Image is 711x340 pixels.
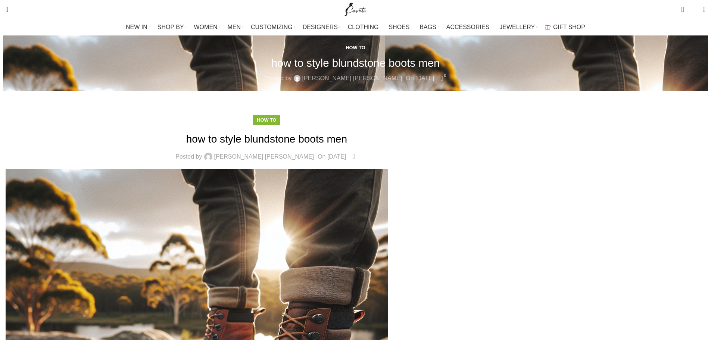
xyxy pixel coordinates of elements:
[302,74,402,83] a: [PERSON_NAME] [PERSON_NAME]
[553,24,585,31] span: GIFT SHOP
[343,6,368,12] a: Site logo
[126,24,147,31] span: NEW IN
[294,75,300,82] img: author-avatar
[690,2,697,17] div: My Wishlist
[446,20,492,35] a: ACCESSORIES
[446,24,490,31] span: ACCESSORIES
[2,2,12,17] a: Search
[2,20,709,35] div: Main navigation
[389,20,412,35] a: SHOES
[158,20,187,35] a: SHOP BY
[442,73,448,78] span: 0
[682,4,687,9] span: 0
[214,154,314,160] a: [PERSON_NAME] [PERSON_NAME]
[257,117,276,123] a: How to
[406,75,434,81] time: On [DATE]
[499,24,535,31] span: JEWELLERY
[350,152,358,162] a: 0
[251,24,293,31] span: CUSTOMIZING
[194,24,218,31] span: WOMEN
[318,153,346,160] time: On [DATE]
[389,24,409,31] span: SHOES
[303,24,338,31] span: DESIGNERS
[251,20,295,35] a: CUSTOMIZING
[271,56,440,69] h1: how to style blundstone boots men
[228,24,241,31] span: MEN
[158,24,184,31] span: SHOP BY
[204,153,212,161] img: author-avatar
[6,132,528,146] h1: how to style blundstone boots men
[499,20,537,35] a: JEWELLERY
[194,20,220,35] a: WOMEN
[420,20,439,35] a: BAGS
[126,20,150,35] a: NEW IN
[545,25,551,29] img: GiftBag
[175,154,202,160] span: Posted by
[303,20,340,35] a: DESIGNERS
[545,20,585,35] a: GIFT SHOP
[348,24,379,31] span: CLOTHING
[346,45,365,50] a: How to
[265,74,291,83] span: Posted by
[438,74,446,83] a: 0
[420,24,436,31] span: BAGS
[691,7,697,13] span: 0
[228,20,243,35] a: MEN
[354,151,360,157] span: 0
[348,20,381,35] a: CLOTHING
[677,2,687,17] a: 0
